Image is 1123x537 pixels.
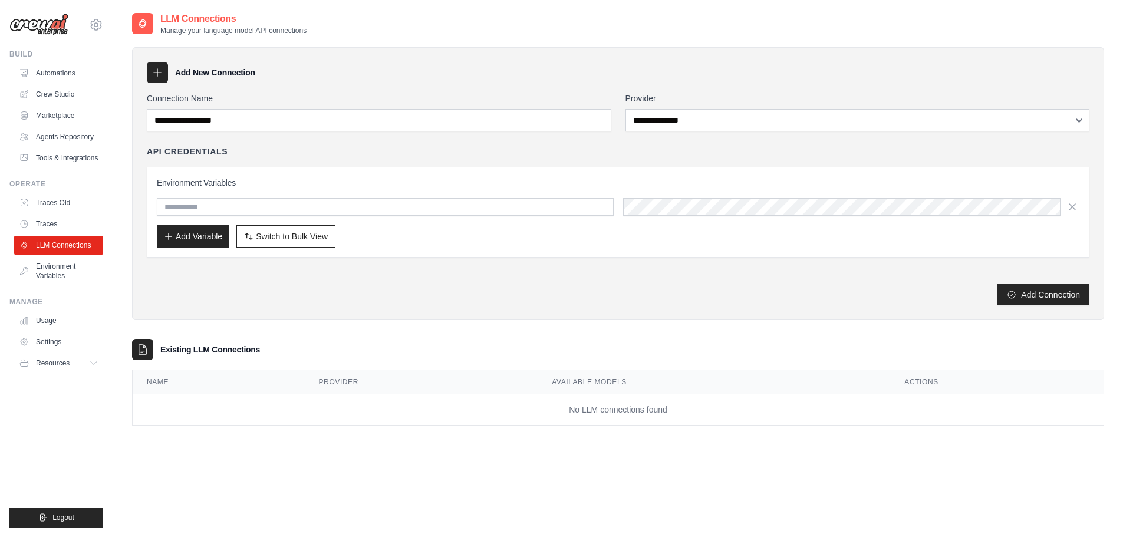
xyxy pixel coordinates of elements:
div: Build [9,50,103,59]
a: Tools & Integrations [14,149,103,167]
div: Operate [9,179,103,189]
button: Add Variable [157,225,229,248]
img: Logo [9,14,68,36]
label: Provider [625,93,1090,104]
h2: LLM Connections [160,12,307,26]
a: Traces [14,215,103,233]
a: Marketplace [14,106,103,125]
a: Environment Variables [14,257,103,285]
button: Resources [14,354,103,373]
a: Crew Studio [14,85,103,104]
a: LLM Connections [14,236,103,255]
span: Logout [52,513,74,522]
button: Add Connection [997,284,1089,305]
button: Logout [9,508,103,528]
th: Name [133,370,305,394]
td: No LLM connections found [133,394,1104,426]
h3: Add New Connection [175,67,255,78]
th: Available Models [538,370,890,394]
h3: Environment Variables [157,177,1079,189]
button: Switch to Bulk View [236,225,335,248]
a: Traces Old [14,193,103,212]
label: Connection Name [147,93,611,104]
h3: Existing LLM Connections [160,344,260,355]
a: Automations [14,64,103,83]
div: Manage [9,297,103,307]
a: Settings [14,332,103,351]
a: Agents Repository [14,127,103,146]
th: Provider [305,370,538,394]
p: Manage your language model API connections [160,26,307,35]
span: Switch to Bulk View [256,230,328,242]
h4: API Credentials [147,146,228,157]
span: Resources [36,358,70,368]
th: Actions [890,370,1104,394]
a: Usage [14,311,103,330]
